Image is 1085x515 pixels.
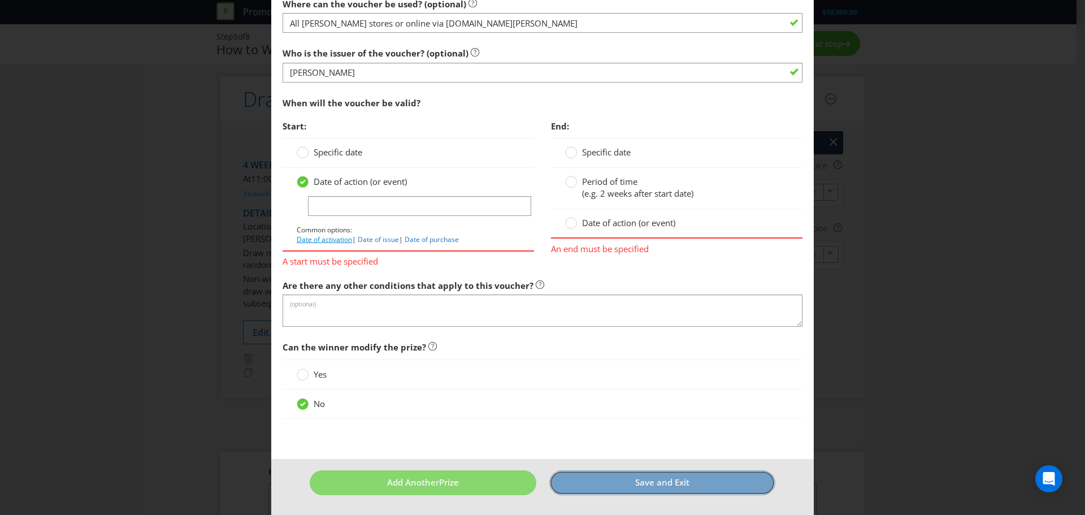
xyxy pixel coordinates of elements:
span: Save and Exit [635,477,689,488]
span: Are there any other conditions that apply to this voucher? [283,280,533,291]
span: Prize [439,477,459,488]
span: Who is the issuer of the voucher? (optional) [283,47,468,59]
span: | [399,235,403,244]
span: End: [551,120,569,132]
span: Date of action (or event) [582,217,675,228]
a: Date of activation [297,235,352,244]
span: Yes [314,369,327,380]
span: Common options: [297,225,352,235]
span: When will the voucher be valid? [283,97,420,109]
button: Add AnotherPrize [310,470,536,495]
span: A start must be specified [283,252,534,268]
span: Can the winner modify the prize? [283,341,426,353]
span: Date of action (or event) [314,176,407,187]
span: Start: [283,120,306,132]
div: Open Intercom Messenger [1035,465,1062,492]
a: Date of purchase [405,235,459,244]
span: | [352,235,356,244]
button: Save and Exit [549,470,776,495]
span: Specific date [314,146,362,158]
span: (e.g. 2 weeks after start date) [582,188,693,199]
span: Specific date [582,146,631,158]
a: Date of issue [358,235,399,244]
span: Add Another [387,477,439,488]
span: An end must be specified [551,239,802,255]
span: Period of time [582,176,637,187]
span: No [314,398,325,409]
